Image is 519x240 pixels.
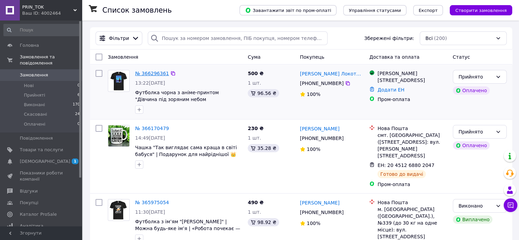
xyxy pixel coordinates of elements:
[135,145,237,157] a: Чашка "Так виглядає сама краща в світі бабуся" | Подарунок для найріднішої 👑
[426,35,433,42] span: Всі
[377,163,434,168] span: ЕН: 20 4512 6880 2047
[77,121,80,127] span: 0
[24,83,34,89] span: Нові
[20,211,57,217] span: Каталог ProSale
[77,92,80,98] span: 6
[299,133,345,143] div: [PHONE_NUMBER]
[453,215,492,224] div: Виплачено
[343,5,406,15] button: Управління статусами
[453,141,490,150] div: Оплачено
[369,54,419,60] span: Доставка та оплата
[135,126,169,131] a: № 366170479
[135,200,169,205] a: № 365975054
[459,202,493,210] div: Виконано
[240,5,336,15] button: Завантажити звіт по пром-оплаті
[248,71,263,76] span: 500 ₴
[135,80,165,86] span: 13:22[DATE]
[135,90,219,102] a: Футболка чорна з аніме-принтом "Дівчина під зоряним небом
[504,198,517,212] button: Чат з покупцем
[377,77,447,84] div: [STREET_ADDRESS]
[108,70,130,92] a: Фото товару
[20,158,70,165] span: [DEMOGRAPHIC_DATA]
[148,31,328,45] input: Пошук за номером замовлення, ПІБ покупця, номером телефону, Email, номером накладної
[377,125,447,132] div: Нова Пошта
[135,71,169,76] a: № 366296361
[248,89,279,97] div: 96.56 ₴
[377,181,447,188] div: Пром-оплата
[443,7,512,13] a: Створити замовлення
[110,70,128,91] img: Фото товару
[377,87,404,93] a: Додати ЕН
[3,24,81,36] input: Пошук
[459,73,493,81] div: Прийнято
[299,208,345,217] div: [PHONE_NUMBER]
[307,91,320,97] span: 100%
[453,86,490,95] div: Оплачено
[20,188,38,194] span: Відгуки
[364,35,414,42] span: Збережені фільтри:
[300,199,340,206] a: [PERSON_NAME]
[413,5,443,15] button: Експорт
[377,96,447,103] div: Пром-оплата
[20,135,53,141] span: Повідомлення
[24,111,47,117] span: Скасовані
[20,170,63,182] span: Показники роботи компанії
[300,54,324,60] span: Покупець
[20,223,43,229] span: Аналітика
[450,5,512,15] button: Створити замовлення
[22,4,73,10] span: PRIN_TOK
[300,125,340,132] a: [PERSON_NAME]
[248,218,279,226] div: 98.92 ₴
[248,135,261,141] span: 1 шт.
[24,102,45,108] span: Виконані
[300,70,364,77] a: [PERSON_NAME] Локотарьова-[PERSON_NAME]
[108,54,138,60] span: Замовлення
[135,135,165,141] span: 14:49[DATE]
[20,54,82,66] span: Замовлення та повідомлення
[248,144,279,152] div: 35.28 ₴
[307,221,320,226] span: 100%
[22,10,82,16] div: Ваш ID: 4002464
[455,8,507,13] span: Створити замовлення
[248,54,260,60] span: Cума
[248,209,261,215] span: 1 шт.
[307,146,320,152] span: 100%
[377,70,447,77] div: [PERSON_NAME]
[72,158,78,164] span: 1
[434,36,447,41] span: (200)
[77,83,80,89] span: 0
[24,92,45,98] span: Прийняті
[108,125,130,147] a: Фото товару
[453,54,470,60] span: Статус
[20,42,39,48] span: Головна
[108,199,130,221] a: Фото товару
[24,121,45,127] span: Оплачені
[73,102,80,108] span: 170
[20,147,63,153] span: Товари та послуги
[248,80,261,86] span: 1 шт.
[377,132,447,159] div: смт. [GEOGRAPHIC_DATA] ([STREET_ADDRESS]: вул. [PERSON_NAME][STREET_ADDRESS]
[20,72,48,78] span: Замовлення
[102,6,172,14] h1: Список замовлень
[248,200,263,205] span: 490 ₴
[377,170,426,178] div: Готово до видачі
[377,199,447,206] div: Нова Пошта
[135,219,240,238] a: Футболка з ім’ям "[PERSON_NAME]" | Можна будь-яке ім’я | «Робота почекає — [Ім’я] відпочиває»
[377,206,447,240] div: м. [GEOGRAPHIC_DATA] ([GEOGRAPHIC_DATA].), №339 (до 30 кг на одне місце): вул. [STREET_ADDRESS]
[108,125,129,146] img: Фото товару
[459,128,493,136] div: Прийнято
[20,200,38,206] span: Покупці
[75,111,80,117] span: 24
[349,8,401,13] span: Управління статусами
[419,8,438,13] span: Експорт
[135,209,165,215] span: 11:30[DATE]
[245,7,331,13] span: Завантажити звіт по пром-оплаті
[248,126,263,131] span: 230 ₴
[109,35,129,42] span: Фільтри
[110,199,128,221] img: Фото товару
[299,79,345,88] div: [PHONE_NUMBER]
